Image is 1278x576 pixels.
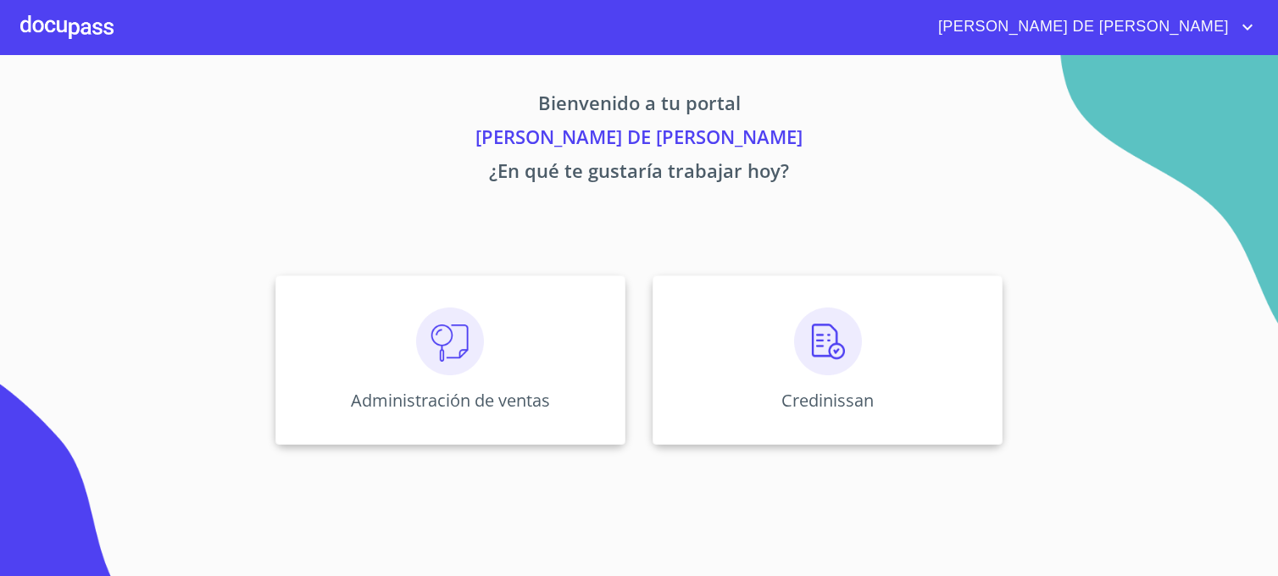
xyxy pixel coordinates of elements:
[117,123,1161,157] p: [PERSON_NAME] DE [PERSON_NAME]
[117,157,1161,191] p: ¿En qué te gustaría trabajar hoy?
[781,389,874,412] p: Credinissan
[351,389,550,412] p: Administración de ventas
[925,14,1258,41] button: account of current user
[416,307,484,375] img: consulta.png
[117,89,1161,123] p: Bienvenido a tu portal
[794,307,862,375] img: verificacion.png
[925,14,1237,41] span: [PERSON_NAME] DE [PERSON_NAME]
